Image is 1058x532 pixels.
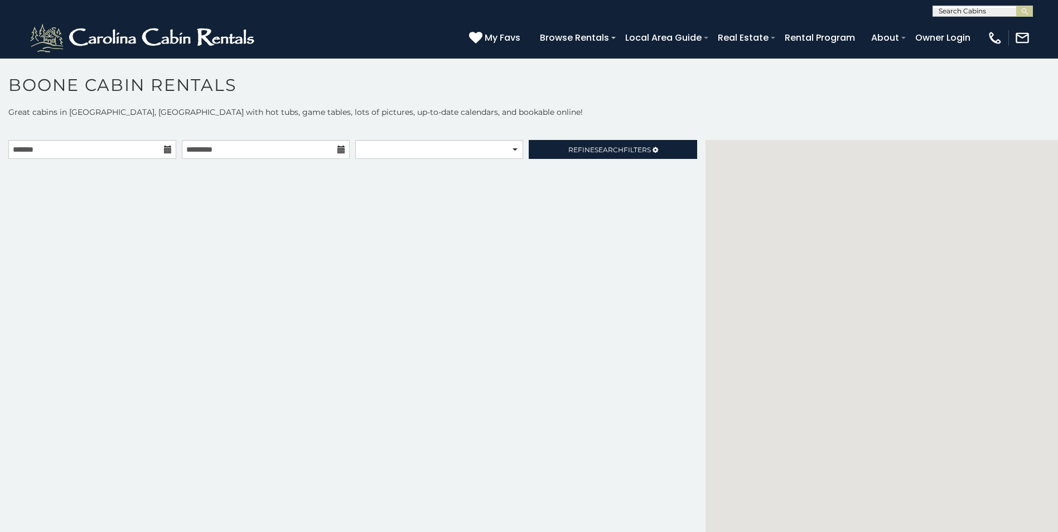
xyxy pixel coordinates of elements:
[620,28,707,47] a: Local Area Guide
[485,31,520,45] span: My Favs
[469,31,523,45] a: My Favs
[568,146,651,154] span: Refine Filters
[910,28,976,47] a: Owner Login
[987,30,1003,46] img: phone-regular-white.png
[529,140,697,159] a: RefineSearchFilters
[712,28,774,47] a: Real Estate
[779,28,861,47] a: Rental Program
[866,28,905,47] a: About
[595,146,624,154] span: Search
[534,28,615,47] a: Browse Rentals
[1014,30,1030,46] img: mail-regular-white.png
[28,21,259,55] img: White-1-2.png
